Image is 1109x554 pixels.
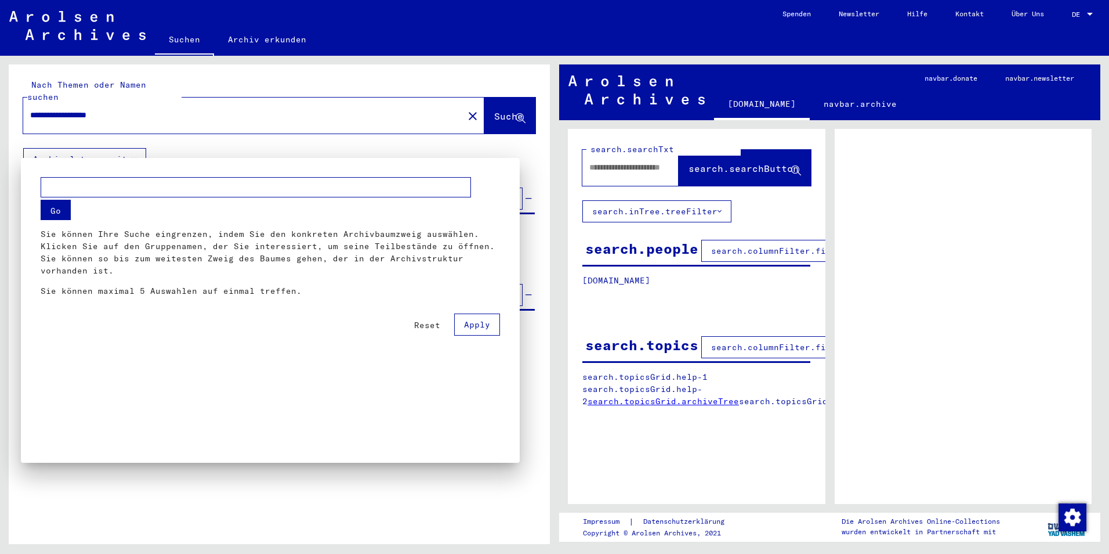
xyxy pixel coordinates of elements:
[454,313,500,335] button: Apply
[405,314,450,335] button: Reset
[414,319,440,330] span: Reset
[41,285,500,297] p: Sie können maximal 5 Auswahlen auf einmal treffen.
[1059,503,1086,531] img: Zustimmung ändern
[464,319,490,329] span: Apply
[41,199,71,220] button: Go
[1058,503,1086,531] div: Zustimmung ändern
[41,228,500,276] p: Sie können Ihre Suche eingrenzen, indem Sie den konkreten Archivbaumzweig auswählen. Klicken Sie ...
